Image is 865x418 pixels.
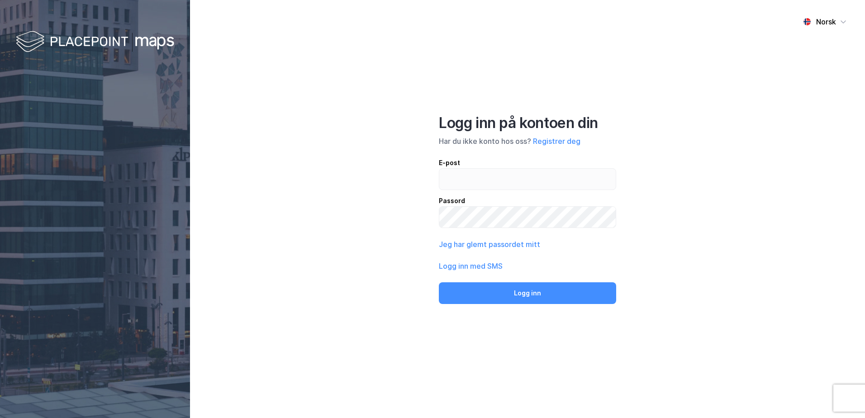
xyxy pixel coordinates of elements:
button: Registrer deg [533,136,580,147]
button: Logg inn [439,282,616,304]
div: Logg inn på kontoen din [439,114,616,132]
button: Jeg har glemt passordet mitt [439,239,540,250]
div: Passord [439,195,616,206]
div: E-post [439,157,616,168]
div: Norsk [816,16,836,27]
div: Har du ikke konto hos oss? [439,136,616,147]
button: Logg inn med SMS [439,261,503,271]
img: logo-white.f07954bde2210d2a523dddb988cd2aa7.svg [16,29,174,56]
